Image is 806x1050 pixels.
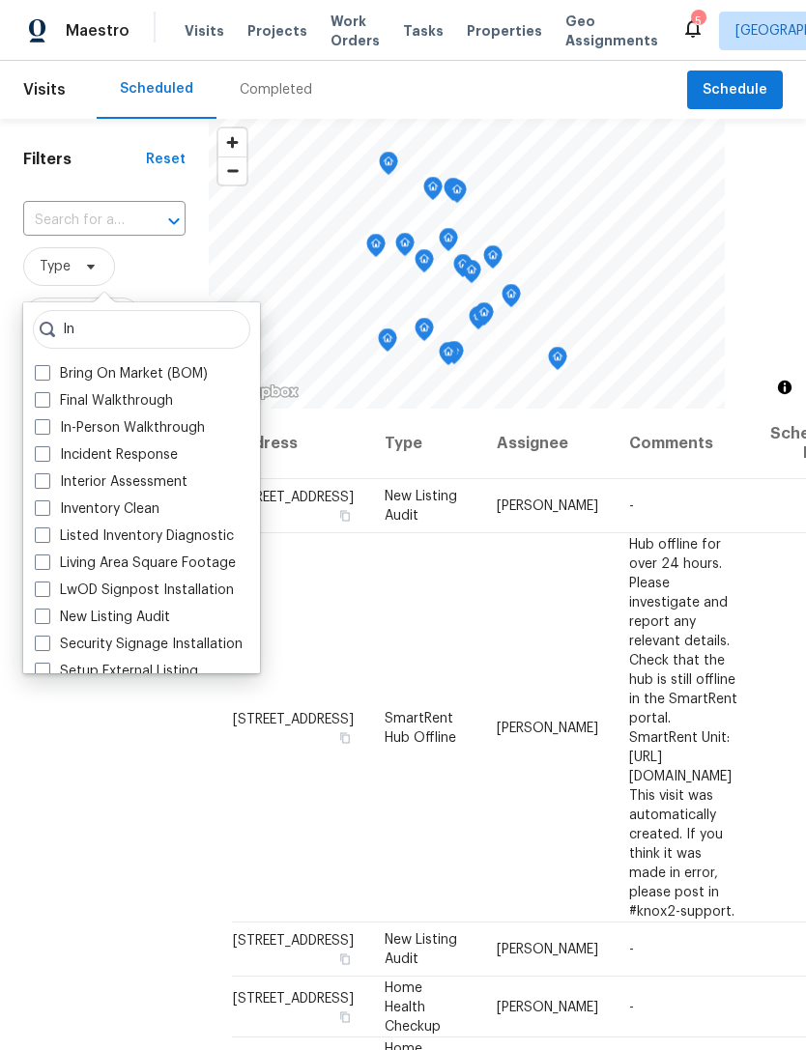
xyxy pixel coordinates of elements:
span: [PERSON_NAME] [497,499,598,513]
div: Map marker [483,245,503,275]
span: [STREET_ADDRESS] [233,712,354,725]
button: Schedule [687,71,783,110]
div: Map marker [444,178,463,208]
canvas: Map [209,119,725,409]
button: Zoom in [218,128,246,156]
th: Address [232,409,369,479]
span: Projects [247,21,307,41]
span: [PERSON_NAME] [497,1000,598,1013]
label: In-Person Walkthrough [35,418,205,438]
div: Map marker [379,152,398,182]
div: Map marker [469,306,488,336]
label: Listed Inventory Diagnostic [35,526,234,546]
span: Type [40,257,71,276]
div: Reset [146,150,186,169]
span: Tasks [403,24,444,38]
th: Comments [614,409,755,479]
label: Incident Response [35,445,178,465]
span: Toggle attribution [779,377,791,398]
label: New Listing Audit [35,608,170,627]
label: Interior Assessment [35,472,187,492]
label: LwOD Signpost Installation [35,581,234,600]
span: [STREET_ADDRESS] [233,491,354,504]
div: Map marker [395,233,415,263]
span: [PERSON_NAME] [497,721,598,734]
div: Map marker [548,347,567,377]
button: Copy Address [336,507,354,525]
button: Toggle attribution [773,376,796,399]
label: Inventory Clean [35,499,159,519]
button: Copy Address [336,728,354,746]
div: Map marker [423,177,443,207]
span: New Listing Audit [385,490,457,523]
div: Map marker [475,302,494,332]
span: New Listing Audit [385,933,457,966]
button: Open [160,208,187,235]
button: Zoom out [218,156,246,184]
div: Completed [240,80,312,99]
button: Copy Address [336,951,354,968]
div: Map marker [439,342,458,372]
span: Visits [185,21,224,41]
button: Copy Address [336,1007,354,1025]
div: Map marker [462,260,481,290]
span: - [629,1000,634,1013]
span: [STREET_ADDRESS] [233,991,354,1005]
label: Bring On Market (BOM) [35,364,208,383]
span: [STREET_ADDRESS] [233,934,354,948]
div: Scheduled [120,79,193,99]
span: Maestro [66,21,130,41]
span: - [629,943,634,956]
span: [PERSON_NAME] [497,943,598,956]
div: 5 [691,12,705,31]
div: Map marker [439,228,458,258]
span: SmartRent Hub Offline [385,711,456,744]
span: Properties [467,21,542,41]
div: Map marker [502,284,521,314]
h1: Filters [23,150,146,169]
div: Map marker [453,254,473,284]
span: Geo Assignments [565,12,658,50]
label: Living Area Square Footage [35,553,236,573]
label: Setup External Listing [35,662,198,681]
div: Map marker [378,328,397,358]
span: Work Orders [331,12,380,50]
div: Map marker [415,318,434,348]
div: Map marker [445,341,464,371]
input: Search for an address... [23,206,131,236]
span: Visits [23,69,66,111]
label: Final Walkthrough [35,391,173,411]
span: Home Health Checkup [385,980,441,1033]
span: - [629,499,634,513]
th: Assignee [481,409,614,479]
span: Schedule [703,78,767,102]
div: Map marker [366,234,386,264]
div: Map marker [415,249,434,279]
span: Hub offline for over 24 hours. Please investigate and report any relevant details. Check that the... [629,537,737,918]
th: Type [369,409,481,479]
label: Security Signage Installation [35,635,243,654]
div: Map marker [447,180,467,210]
